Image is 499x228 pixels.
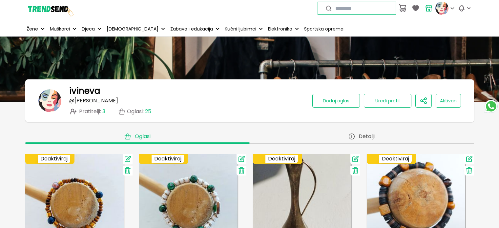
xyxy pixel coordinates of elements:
[145,108,151,115] span: 25
[69,98,118,104] p: @ [PERSON_NAME]
[169,22,221,36] button: Zabava i edukacija
[25,22,46,36] button: Žene
[268,26,292,32] p: Elektronika
[27,26,38,32] p: Žene
[364,94,411,108] button: Uredi profil
[223,22,264,36] button: Kućni ljubimci
[80,22,103,36] button: Djeca
[50,26,70,32] p: Muškarci
[303,22,345,36] a: Sportska oprema
[69,86,100,96] h1: ivineva
[107,26,158,32] p: [DEMOGRAPHIC_DATA]
[38,89,61,112] img: banner
[170,26,213,32] p: Zabava i edukacija
[323,97,349,104] span: Dodaj oglas
[49,22,78,36] button: Muškarci
[105,22,166,36] button: [DEMOGRAPHIC_DATA]
[435,2,448,15] img: profile picture
[225,26,256,32] p: Kućni ljubimci
[79,109,105,114] span: Pratitelji :
[127,109,151,114] p: Oglasi :
[312,94,360,108] button: Dodaj oglas
[82,26,95,32] p: Djeca
[359,133,375,140] span: Detalji
[267,22,300,36] button: Elektronika
[102,108,105,115] span: 3
[135,133,151,140] span: Oglasi
[436,94,461,108] button: Aktivan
